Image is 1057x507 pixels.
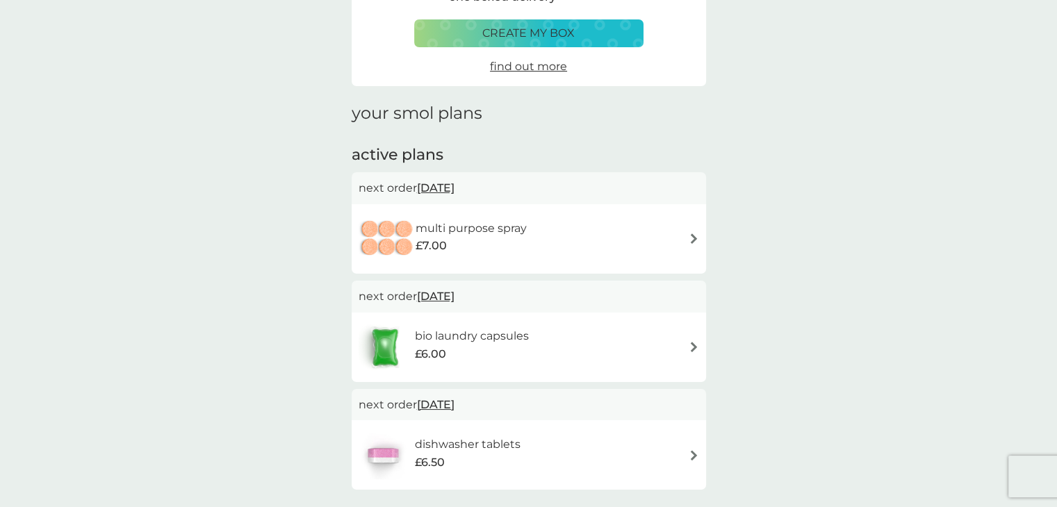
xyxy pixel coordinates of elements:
img: arrow right [689,450,699,460]
p: next order [359,396,699,414]
p: next order [359,179,699,197]
img: arrow right [689,233,699,244]
button: create my box [414,19,644,47]
span: [DATE] [417,283,454,310]
span: £6.00 [415,345,446,363]
span: £6.50 [415,454,445,472]
h6: multi purpose spray [416,219,527,238]
img: arrow right [689,342,699,352]
p: next order [359,288,699,306]
img: bio laundry capsules [359,323,411,372]
a: find out more [490,58,567,76]
img: dishwasher tablets [359,431,407,479]
h6: dishwasher tablets [415,435,521,454]
h1: your smol plans [352,103,706,124]
h2: active plans [352,144,706,166]
span: [DATE] [417,391,454,418]
span: [DATE] [417,174,454,201]
h6: bio laundry capsules [415,327,529,345]
span: £7.00 [416,237,447,255]
span: find out more [490,60,567,73]
img: multi purpose spray [359,215,416,263]
p: create my box [482,24,575,42]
